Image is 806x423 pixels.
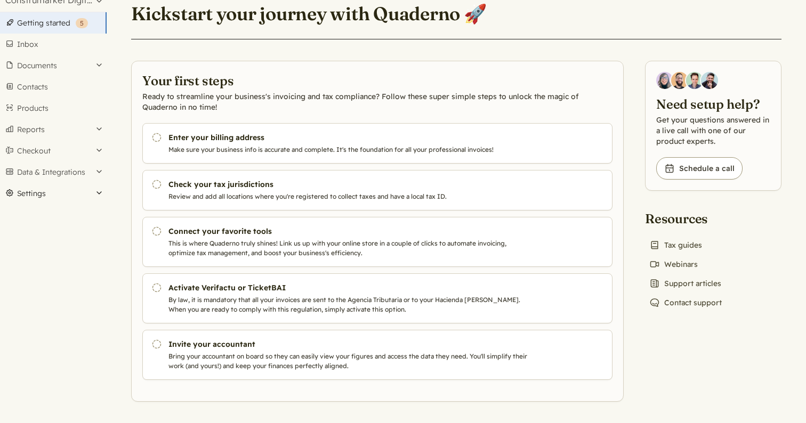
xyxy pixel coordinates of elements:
[168,352,532,371] p: Bring your accountant on board so they can easily view your figures and access the data they need...
[656,72,673,89] img: Diana Carrasco, Account Executive at Quaderno
[142,273,612,323] a: Activate Verifactu or TicketBAI By law, it is mandatory that all your invoices are sent to the Ag...
[645,210,726,227] h2: Resources
[142,170,612,210] a: Check your tax jurisdictions Review and add all locations where you're registered to collect taxe...
[671,72,688,89] img: Jairo Fumero, Account Executive at Quaderno
[80,19,84,27] span: 5
[656,157,743,180] a: Schedule a call
[142,330,612,380] a: Invite your accountant Bring your accountant on board so they can easily view your figures and ac...
[142,91,612,112] p: Ready to streamline your business's invoicing and tax compliance? Follow these super simple steps...
[645,295,726,310] a: Contact support
[168,339,532,349] h3: Invite your accountant
[168,295,532,314] p: By law, it is mandatory that all your invoices are sent to the Agencia Tributaria or to your Haci...
[168,282,532,293] h3: Activate Verifactu or TicketBAI
[142,72,612,89] h2: Your first steps
[168,132,532,143] h3: Enter your billing address
[142,217,612,267] a: Connect your favorite tools This is where Quaderno truly shines! Link us up with your online stor...
[168,145,532,154] p: Make sure your business info is accurate and complete. It's the foundation for all your professio...
[168,179,532,190] h3: Check your tax jurisdictions
[656,115,770,147] p: Get your questions answered in a live call with one of our product experts.
[168,226,532,237] h3: Connect your favorite tools
[645,276,726,291] a: Support articles
[686,72,703,89] img: Ivo Oltmans, Business Developer at Quaderno
[168,239,532,258] p: This is where Quaderno truly shines! Link us up with your online store in a couple of clicks to a...
[645,257,702,272] a: Webinars
[168,192,532,201] p: Review and add all locations where you're registered to collect taxes and have a local tax ID.
[656,95,770,112] h2: Need setup help?
[131,2,487,26] h1: Kickstart your journey with Quaderno 🚀
[645,238,706,253] a: Tax guides
[701,72,718,89] img: Javier Rubio, DevRel at Quaderno
[142,123,612,164] a: Enter your billing address Make sure your business info is accurate and complete. It's the founda...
